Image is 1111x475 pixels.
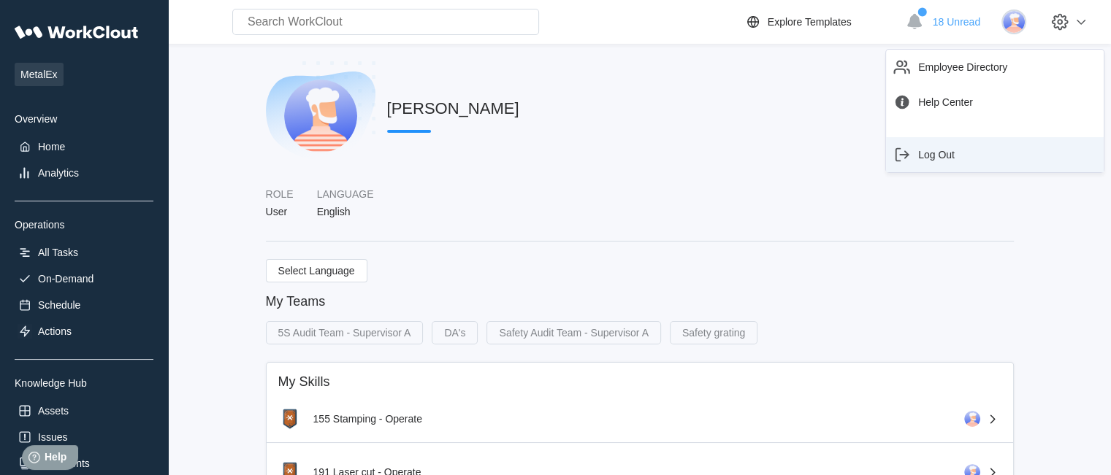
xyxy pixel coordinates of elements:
[38,431,67,443] div: Issues
[15,377,153,389] div: Knowledge Hub
[38,247,78,258] div: All Tasks
[38,141,65,152] div: Home
[38,299,80,311] div: Schedule
[15,63,64,86] span: MetalEx
[918,96,973,108] div: Help Center
[768,16,852,28] div: Explore Templates
[317,206,351,217] div: English
[38,167,79,179] div: Analytics
[744,13,898,31] a: Explore Templates
[15,242,153,263] a: All Tasks
[267,395,1013,442] a: 155 Stamping - Operate
[918,149,955,161] div: Log Out
[266,259,367,282] button: Select Language
[15,113,153,125] div: Overview
[15,163,153,183] a: Analytics
[15,295,153,315] a: Schedule
[886,50,1104,85] a: Employee Directory
[266,294,1014,309] div: My Teams
[313,413,422,425] div: 155 Stamping - Operate
[499,324,648,341] div: Safety Audit Team - Supervisor A
[38,325,72,337] div: Actions
[15,269,153,289] a: On-Demand
[918,61,1007,73] div: Employee Directory
[15,453,153,474] a: Documents
[1001,9,1026,34] img: user-3.png
[933,16,980,28] span: 18 Unread
[387,99,519,118] div: [PERSON_NAME]
[284,80,357,152] img: user-3.png
[278,266,355,276] span: Select Language
[682,324,745,341] div: Safety grating
[266,206,288,217] div: User
[317,188,374,200] div: Language
[15,401,153,421] a: Assets
[266,188,294,200] div: Role
[278,374,330,390] div: My Skills
[15,219,153,231] div: Operations
[38,273,93,285] div: On-Demand
[886,85,1104,120] a: Help Center
[15,136,153,157] a: Home
[886,137,1104,172] a: Log Out
[278,407,302,430] img: bronze-1.png
[38,405,69,417] div: Assets
[963,410,981,428] img: Orlando Estrada
[444,324,465,341] div: DA's
[278,324,411,341] div: 5S Audit Team - Supervisor A
[232,9,539,35] input: Search WorkClout
[15,427,153,447] a: Issues
[15,321,153,341] a: Actions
